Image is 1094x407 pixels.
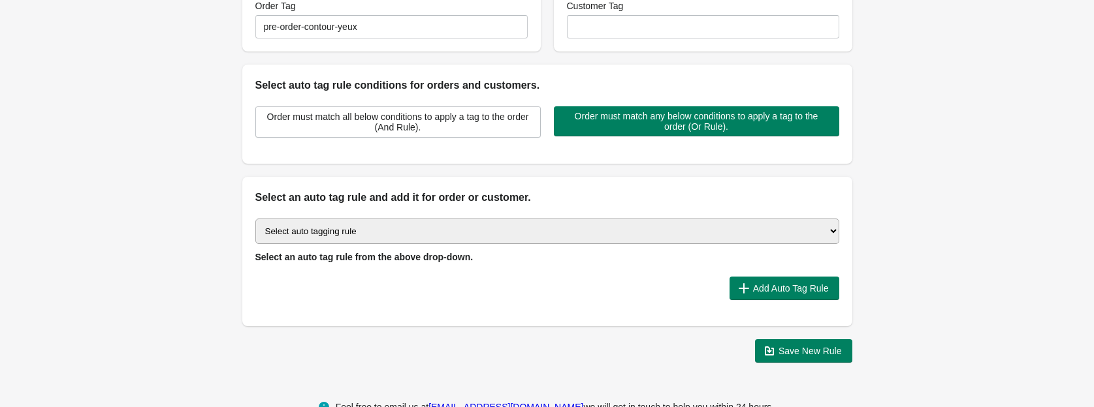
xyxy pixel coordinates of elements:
[730,277,839,300] button: Add Auto Tag Rule
[266,112,530,132] span: Order must match all below conditions to apply a tag to the order (And Rule).
[255,190,839,205] h2: Select an auto tag rule and add it for order or customer.
[779,346,842,356] span: Save New Rule
[255,106,541,138] button: Order must match all below conditions to apply a tag to the order (And Rule).
[753,283,829,294] span: Add Auto Tag Rule
[564,111,829,132] span: Order must match any below conditions to apply a tag to the order (Or Rule).
[255,252,474,262] span: Select an auto tag rule from the above drop-down.
[755,339,852,363] button: Save New Rule
[554,106,839,136] button: Order must match any below conditions to apply a tag to the order (Or Rule).
[255,78,839,93] h2: Select auto tag rule conditions for orders and customers.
